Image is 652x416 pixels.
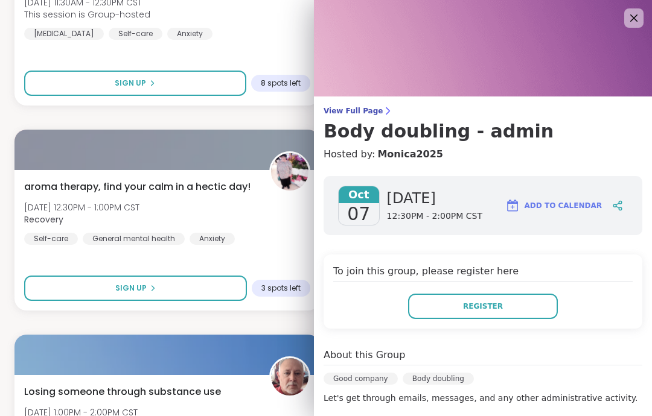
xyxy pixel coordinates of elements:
[500,191,607,220] button: Add to Calendar
[377,147,443,162] a: Monica2025
[24,213,63,225] b: Recovery
[403,373,474,385] div: Body doubling
[190,233,235,245] div: Anxiety
[271,358,308,396] img: Tom_Flanagan
[115,283,147,294] span: Sign Up
[24,71,246,96] button: Sign Up
[24,233,78,245] div: Self-care
[525,200,602,211] span: Add to Calendar
[24,385,221,399] span: Losing someone through substance use
[167,28,213,40] div: Anxiety
[324,147,642,162] h4: Hosted by:
[24,276,247,301] button: Sign Up
[324,348,405,362] h4: About this Group
[339,186,379,203] span: Oct
[324,106,642,116] span: View Full Page
[505,198,520,213] img: ShareWell Logomark
[324,106,642,142] a: View Full PageBody doubling - admin
[115,78,146,89] span: Sign Up
[324,121,642,142] h3: Body doubling - admin
[109,28,162,40] div: Self-care
[24,180,251,194] span: aroma therapy, find your calm in a hectic day!
[271,153,308,191] img: Recovery
[24,28,104,40] div: [MEDICAL_DATA]
[261,78,301,88] span: 8 spots left
[83,233,185,245] div: General mental health
[347,203,370,225] span: 07
[261,283,301,293] span: 3 spots left
[333,264,633,282] h4: To join this group, please register here
[324,392,642,404] p: Let's get through emails, messages, and any other administrative activity.
[408,294,558,319] button: Register
[324,373,398,385] div: Good company
[24,201,139,213] span: [DATE] 12:30PM - 1:00PM CST
[24,8,150,20] span: This session is Group-hosted
[387,189,482,208] span: [DATE]
[463,301,503,312] span: Register
[387,210,482,222] span: 12:30PM - 2:00PM CST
